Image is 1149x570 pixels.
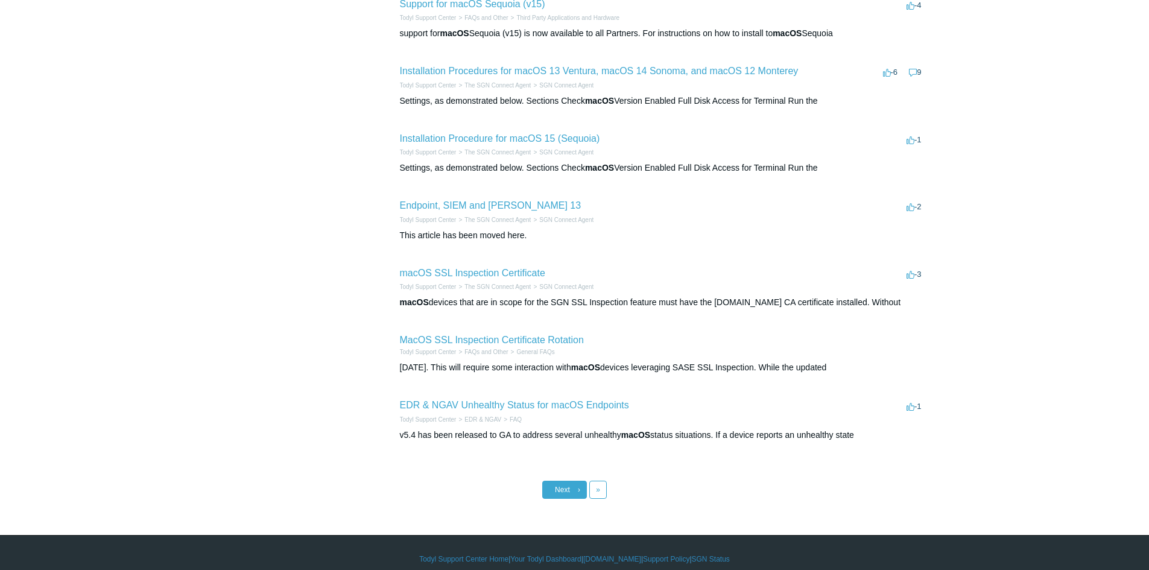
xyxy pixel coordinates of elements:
[400,148,457,157] li: Todyl Support Center
[909,68,921,77] span: 9
[907,202,922,211] span: -2
[400,416,457,423] a: Todyl Support Center
[464,283,531,290] a: The SGN Connect Agent
[400,66,799,76] a: Installation Procedures for macOS 13 Ventura, macOS 14 Sonoma, and macOS 12 Monterey
[400,361,925,374] div: [DATE]. This will require some interaction with devices leveraging SASE SSL Inspection. While the...
[907,1,922,10] span: -4
[907,402,922,411] span: -1
[539,149,593,156] a: SGN Connect Agent
[400,415,457,424] li: Todyl Support Center
[400,200,581,211] a: Endpoint, SIEM and [PERSON_NAME] 13
[643,554,689,565] a: Support Policy
[501,415,522,424] li: FAQ
[400,347,457,356] li: Todyl Support Center
[508,347,555,356] li: General FAQs
[464,416,501,423] a: EDR & NGAV
[531,282,593,291] li: SGN Connect Agent
[510,554,581,565] a: Your Todyl Dashboard
[400,133,600,144] a: Installation Procedure for macOS 15 (Sequoia)
[464,82,531,89] a: The SGN Connect Agent
[531,81,593,90] li: SGN Connect Agent
[456,282,531,291] li: The SGN Connect Agent
[583,554,641,565] a: [DOMAIN_NAME]
[400,13,457,22] li: Todyl Support Center
[578,486,580,494] span: ›
[539,217,593,223] a: SGN Connect Agent
[542,481,587,499] a: Next
[400,95,925,107] div: Settings, as demonstrated below. Sections Check Version Enabled Full Disk Access for Terminal Run...
[400,162,925,174] div: Settings, as demonstrated below. Sections Check Version Enabled Full Disk Access for Terminal Run...
[464,149,531,156] a: The SGN Connect Agent
[692,554,730,565] a: SGN Status
[400,283,457,290] a: Todyl Support Center
[539,283,593,290] a: SGN Connect Agent
[440,28,469,38] em: macOS
[400,81,457,90] li: Todyl Support Center
[400,14,457,21] a: Todyl Support Center
[907,135,922,144] span: -1
[510,416,522,423] a: FAQ
[456,347,508,356] li: FAQs and Other
[596,486,600,494] span: »
[571,363,600,372] em: macOS
[508,13,619,22] li: Third Party Applications and Hardware
[400,297,429,307] em: macOS
[464,217,531,223] a: The SGN Connect Agent
[585,163,614,173] em: macOS
[456,13,508,22] li: FAQs and Other
[539,82,593,89] a: SGN Connect Agent
[400,282,457,291] li: Todyl Support Center
[400,229,925,242] div: This article has been moved here.
[400,429,925,442] div: v5.4 has been released to GA to address several unhealthy status situations. If a device reports ...
[555,486,570,494] span: Next
[621,430,650,440] em: macOS
[400,82,457,89] a: Todyl Support Center
[907,270,922,279] span: -3
[516,14,619,21] a: Third Party Applications and Hardware
[883,68,898,77] span: -6
[464,349,508,355] a: FAQs and Other
[400,400,629,410] a: EDR & NGAV Unhealthy Status for macOS Endpoints
[400,349,457,355] a: Todyl Support Center
[400,149,457,156] a: Todyl Support Center
[531,148,593,157] li: SGN Connect Agent
[456,81,531,90] li: The SGN Connect Agent
[773,28,802,38] em: macOS
[456,215,531,224] li: The SGN Connect Agent
[456,415,501,424] li: EDR & NGAV
[400,217,457,223] a: Todyl Support Center
[400,268,545,278] a: macOS SSL Inspection Certificate
[400,335,584,345] a: MacOS SSL Inspection Certificate Rotation
[516,349,554,355] a: General FAQs
[225,554,925,565] div: | | | |
[531,215,593,224] li: SGN Connect Agent
[400,27,925,40] div: support for Sequoia (v15) is now available to all Partners. For instructions on how to install to...
[400,296,925,309] div: devices that are in scope for the SGN SSL Inspection feature must have the [DOMAIN_NAME] CA certi...
[419,554,508,565] a: Todyl Support Center Home
[400,215,457,224] li: Todyl Support Center
[585,96,614,106] em: macOS
[456,148,531,157] li: The SGN Connect Agent
[464,14,508,21] a: FAQs and Other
